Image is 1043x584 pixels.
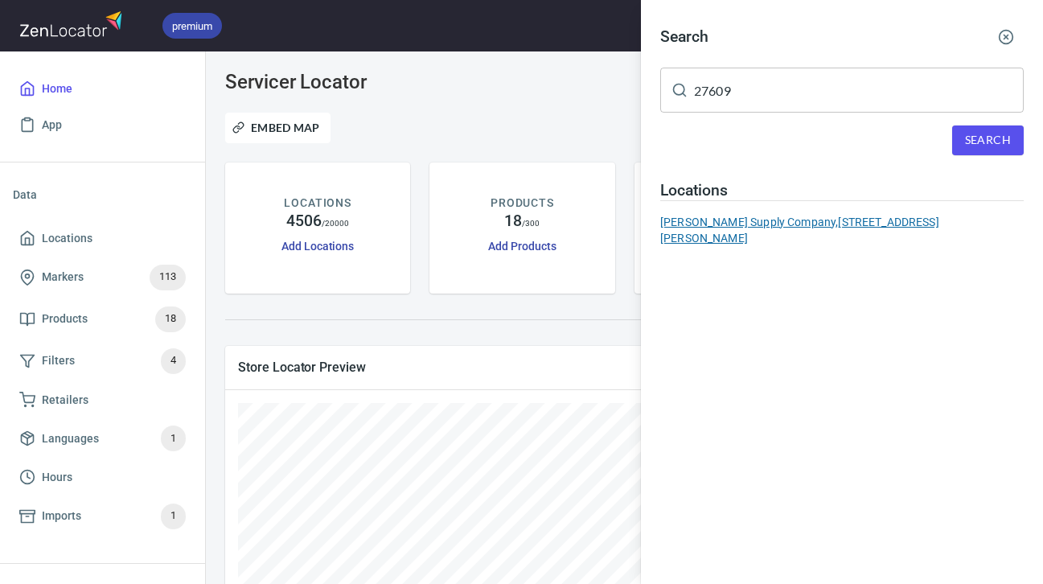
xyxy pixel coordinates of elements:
[694,68,1024,113] input: Search for locations, markers or anything you want
[660,214,1024,246] div: [PERSON_NAME] Supply Company, [STREET_ADDRESS][PERSON_NAME]
[952,125,1024,155] button: Search
[660,27,708,47] h4: Search
[965,130,1011,150] span: Search
[660,214,1024,246] a: [PERSON_NAME] Supply Company,[STREET_ADDRESS][PERSON_NAME]
[660,181,1024,200] h4: Locations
